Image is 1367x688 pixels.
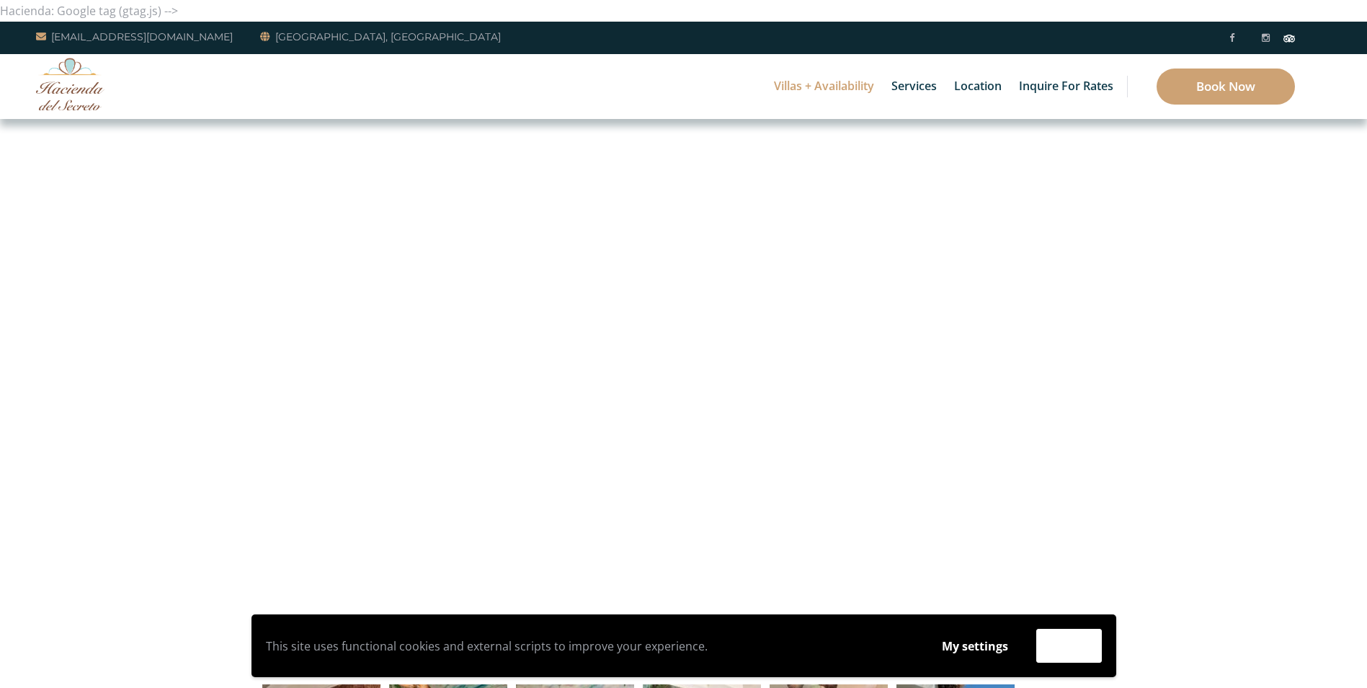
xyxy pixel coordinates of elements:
button: Accept [1036,629,1102,663]
button: My settings [928,630,1022,663]
img: Awesome Logo [36,58,104,110]
a: [EMAIL_ADDRESS][DOMAIN_NAME] [36,28,233,45]
a: [GEOGRAPHIC_DATA], [GEOGRAPHIC_DATA] [260,28,501,45]
a: Book Now [1157,69,1295,105]
a: Location [947,54,1009,119]
a: Inquire for Rates [1012,54,1121,119]
a: Villas + Availability [767,54,881,119]
p: This site uses functional cookies and external scripts to improve your experience. [266,635,914,657]
img: Tripadvisor_logomark.svg [1283,35,1295,42]
a: Services [884,54,944,119]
